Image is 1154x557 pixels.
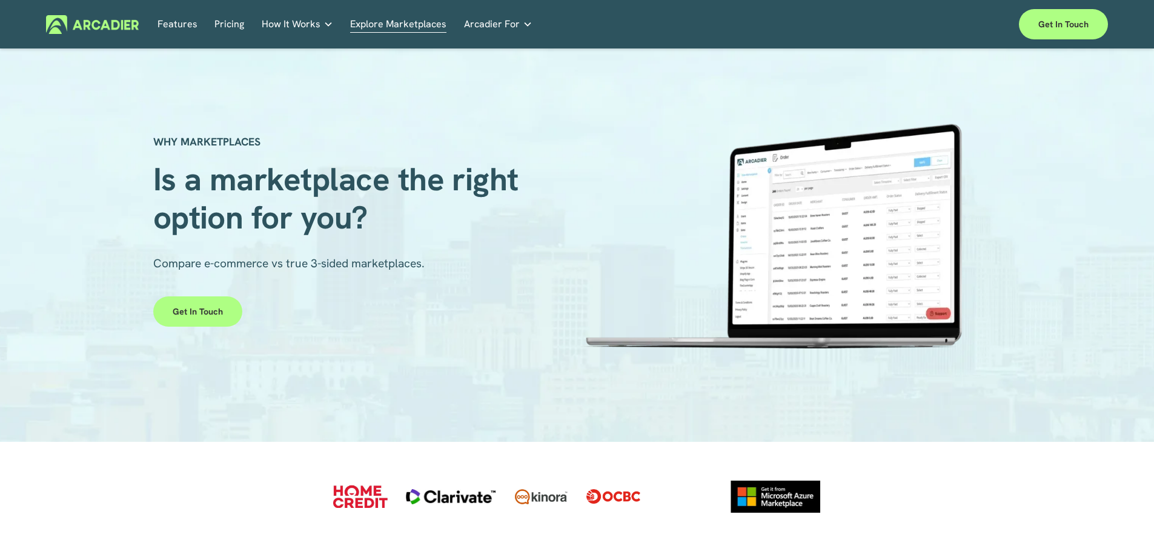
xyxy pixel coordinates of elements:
[262,16,320,33] span: How It Works
[464,16,520,33] span: Arcadier For
[464,15,532,34] a: folder dropdown
[1019,9,1108,39] a: Get in touch
[46,15,139,34] img: Arcadier
[262,15,333,34] a: folder dropdown
[158,15,197,34] a: Features
[153,135,260,148] strong: WHY MARKETPLACES
[153,158,527,238] span: Is a marketplace the right option for you?
[350,15,446,34] a: Explore Marketplaces
[214,15,244,34] a: Pricing
[153,296,242,327] a: Get in touch
[153,256,425,271] span: Compare e-commerce vs true 3-sided marketplaces.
